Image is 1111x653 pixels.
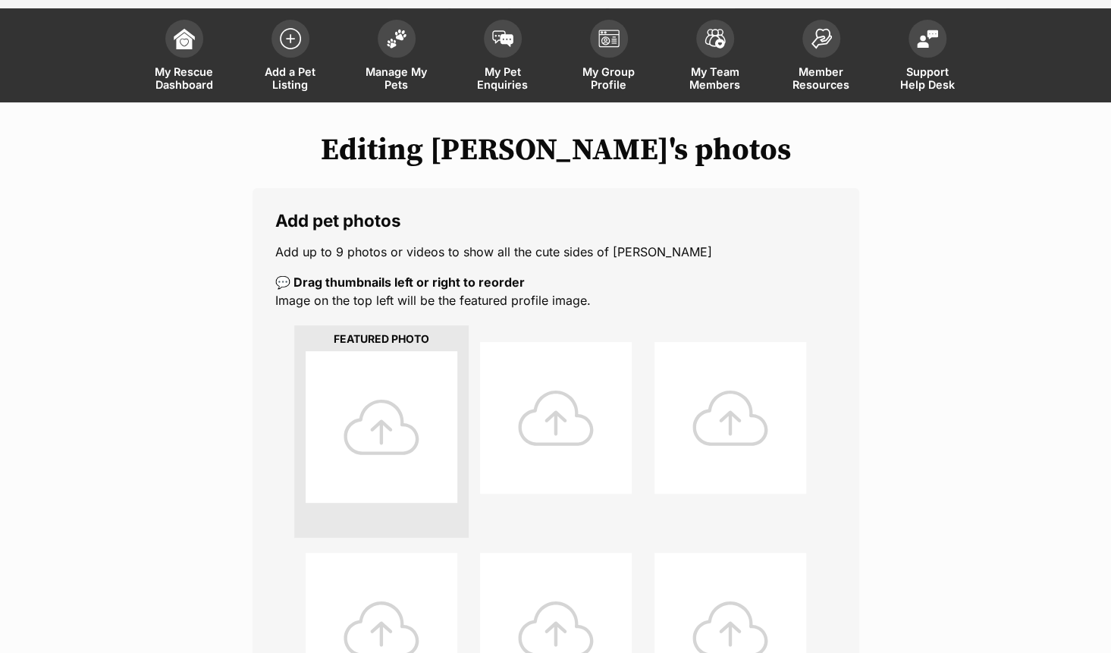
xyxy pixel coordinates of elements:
[893,65,962,91] span: Support Help Desk
[917,30,938,48] img: help-desk-icon-fdf02630f3aa405de69fd3d07c3f3aa587a6932b1a1747fa1d2bba05be0121f9.svg
[23,133,1088,168] h1: Editing [PERSON_NAME]'s photos
[469,65,537,91] span: My Pet Enquiries
[275,243,836,261] p: Add up to 9 photos or videos to show all the cute sides of [PERSON_NAME]
[237,12,344,102] a: Add a Pet Listing
[575,65,643,91] span: My Group Profile
[280,28,301,49] img: add-pet-listing-icon-0afa8454b4691262ce3f59096e99ab1cd57d4a30225e0717b998d2c9b9846f56.svg
[386,29,407,49] img: manage-my-pets-icon-02211641906a0b7f246fdf0571729dbe1e7629f14944591b6c1af311fb30b64b.svg
[787,65,855,91] span: Member Resources
[275,275,525,290] b: 💬 Drag thumbnails left or right to reorder
[874,12,981,102] a: Support Help Desk
[150,65,218,91] span: My Rescue Dashboard
[598,30,620,48] img: group-profile-icon-3fa3cf56718a62981997c0bc7e787c4b2cf8bcc04b72c1350f741eb67cf2f40e.svg
[811,28,832,49] img: member-resources-icon-8e73f808a243e03378d46382f2149f9095a855e16c252ad45f914b54edf8863c.svg
[362,65,431,91] span: Manage My Pets
[492,30,513,47] img: pet-enquiries-icon-7e3ad2cf08bfb03b45e93fb7055b45f3efa6380592205ae92323e6603595dc1f.svg
[174,28,195,49] img: dashboard-icon-eb2f2d2d3e046f16d808141f083e7271f6b2e854fb5c12c21221c1fb7104beca.svg
[681,65,749,91] span: My Team Members
[256,65,325,91] span: Add a Pet Listing
[662,12,768,102] a: My Team Members
[705,29,726,49] img: team-members-icon-5396bd8760b3fe7c0b43da4ab00e1e3bb1a5d9ba89233759b79545d2d3fc5d0d.svg
[768,12,874,102] a: Member Resources
[344,12,450,102] a: Manage My Pets
[275,273,836,309] p: Image on the top left will be the featured profile image.
[556,12,662,102] a: My Group Profile
[131,12,237,102] a: My Rescue Dashboard
[275,211,836,231] legend: Add pet photos
[450,12,556,102] a: My Pet Enquiries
